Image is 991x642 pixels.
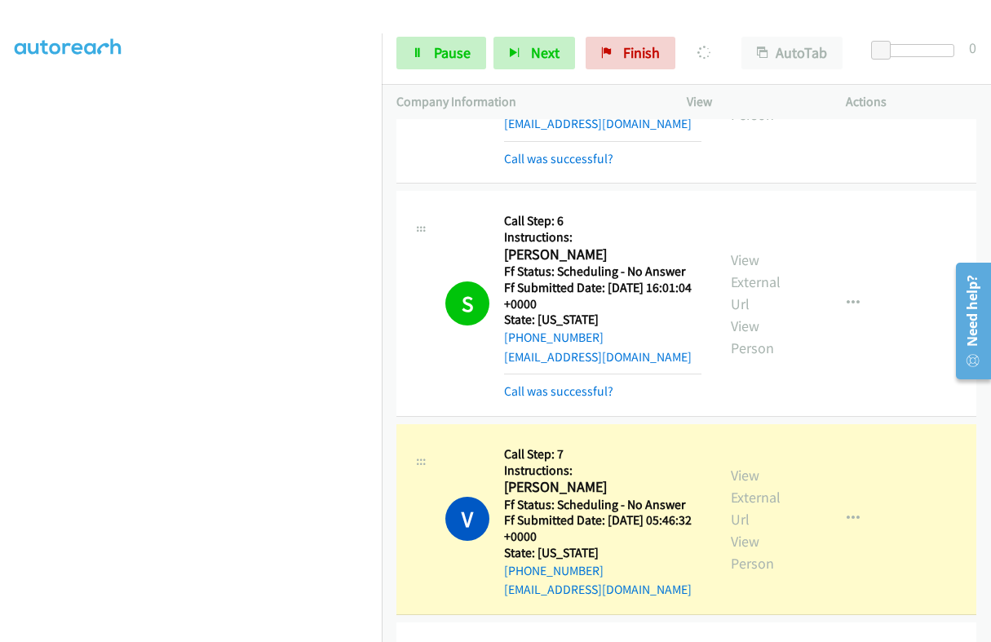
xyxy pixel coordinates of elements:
[434,43,471,62] span: Pause
[504,229,701,246] h5: Instructions:
[445,497,489,541] h1: V
[504,280,701,312] h5: Ff Submitted Date: [DATE] 16:01:04 +0000
[504,213,701,229] h5: Call Step: 6
[396,37,486,69] a: Pause
[731,250,781,313] a: View External Url
[623,43,660,62] span: Finish
[504,497,701,513] h5: Ff Status: Scheduling - No Answer
[504,246,701,264] h2: [PERSON_NAME]
[504,446,701,463] h5: Call Step: 7
[846,92,976,112] p: Actions
[731,317,774,357] a: View Person
[504,263,701,280] h5: Ff Status: Scheduling - No Answer
[504,478,701,497] h2: [PERSON_NAME]
[504,512,701,544] h5: Ff Submitted Date: [DATE] 05:46:32 +0000
[504,383,613,399] a: Call was successful?
[741,37,843,69] button: AutoTab
[969,37,976,59] div: 0
[504,563,604,578] a: [PHONE_NUMBER]
[504,151,613,166] a: Call was successful?
[504,582,692,597] a: [EMAIL_ADDRESS][DOMAIN_NAME]
[504,330,604,345] a: [PHONE_NUMBER]
[504,349,692,365] a: [EMAIL_ADDRESS][DOMAIN_NAME]
[504,463,701,479] h5: Instructions:
[504,312,701,328] h5: State: [US_STATE]
[531,43,560,62] span: Next
[396,92,657,112] p: Company Information
[493,37,575,69] button: Next
[697,42,712,64] p: [PERSON_NAME]
[687,92,817,112] p: View
[731,532,774,573] a: View Person
[504,116,692,131] a: [EMAIL_ADDRESS][DOMAIN_NAME]
[731,466,781,529] a: View External Url
[944,256,991,386] iframe: Resource Center
[504,545,701,561] h5: State: [US_STATE]
[445,281,489,325] h1: S
[586,37,675,69] a: Finish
